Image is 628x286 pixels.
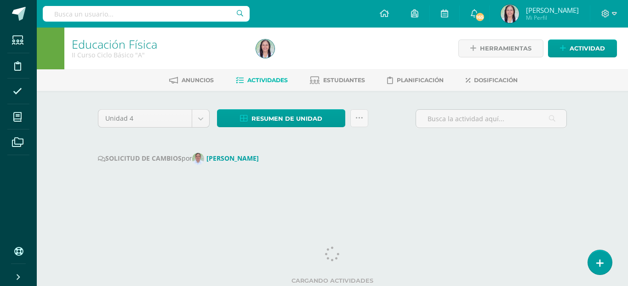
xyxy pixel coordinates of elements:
img: 9369708c4837e0f9cfcc62545362beb5.png [501,5,519,23]
a: Unidad 4 [98,110,209,127]
a: Estudiantes [310,73,365,88]
strong: [PERSON_NAME] [206,154,259,163]
input: Busca la actividad aquí... [416,110,566,128]
span: Mi Perfil [526,14,579,22]
span: 165 [474,12,485,22]
span: Estudiantes [323,77,365,84]
span: Actividad [570,40,605,57]
strong: SOLICITUD DE CAMBIOS [98,154,182,163]
img: a7d04fabb49ee917d76a2b47dbb1df29.png [192,153,204,165]
span: Anuncios [182,77,214,84]
a: Planificación [387,73,444,88]
span: Actividades [247,77,288,84]
span: Planificación [397,77,444,84]
a: Actividad [548,39,617,57]
label: Cargando actividades [98,277,567,284]
span: Dosificación [474,77,518,84]
input: Busca un usuario... [43,6,250,22]
span: Unidad 4 [105,110,185,127]
a: Resumen de unidad [217,109,345,127]
div: por [98,153,567,165]
span: Herramientas [480,40,531,57]
a: Anuncios [169,73,214,88]
div: II Curso Ciclo Básico 'A' [72,50,245,59]
span: Resumen de unidad [251,110,322,127]
a: Herramientas [458,39,543,57]
h1: Educación Física [72,38,245,50]
a: [PERSON_NAME] [192,154,263,163]
a: Actividades [236,73,288,88]
img: 9369708c4837e0f9cfcc62545362beb5.png [256,39,274,58]
a: Educación Física [72,36,157,52]
a: Dosificación [466,73,518,88]
span: [PERSON_NAME] [526,6,579,15]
